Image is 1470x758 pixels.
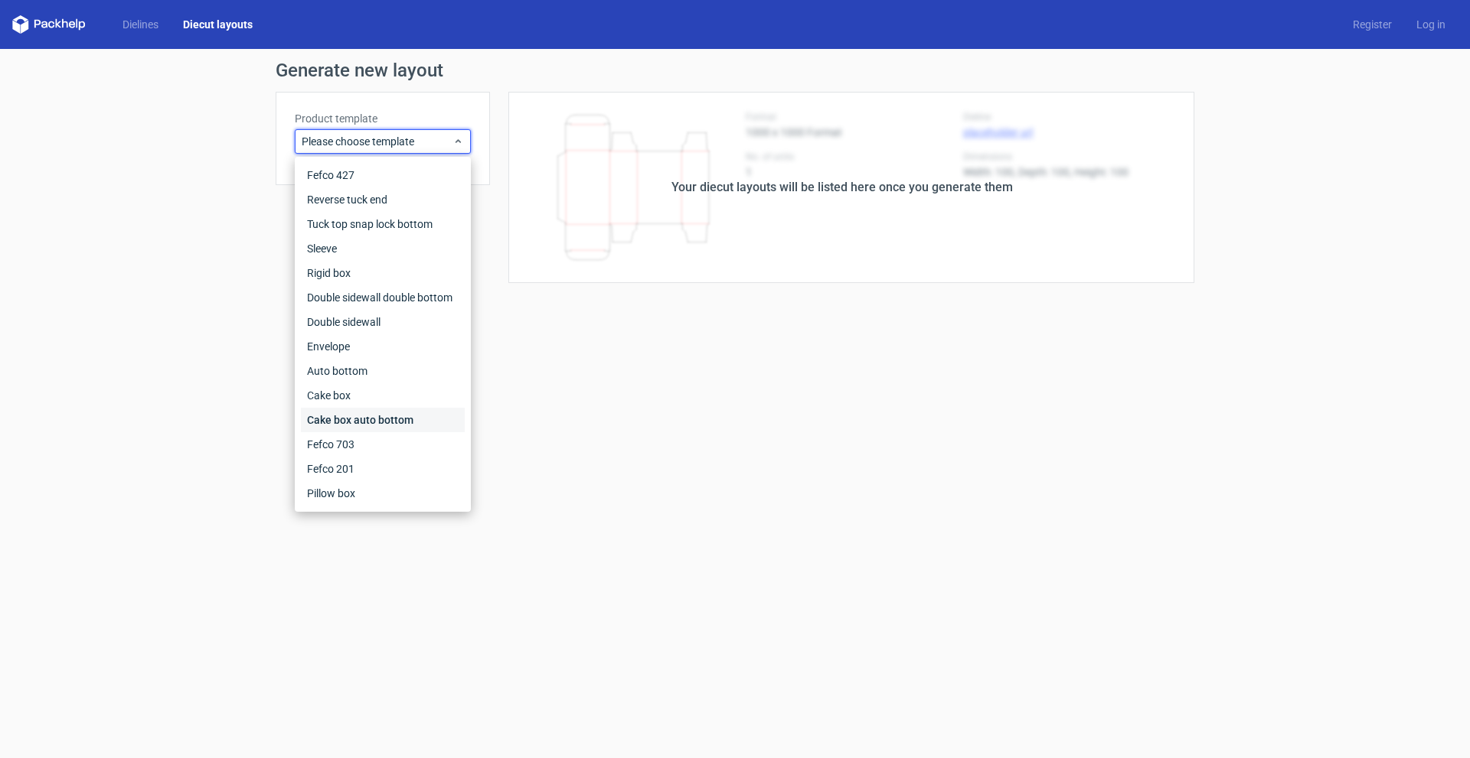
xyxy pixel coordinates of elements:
div: Double sidewall double bottom [301,285,465,310]
div: Sleeve [301,236,465,261]
div: Tuck top snap lock bottom [301,212,465,236]
div: Fefco 427 [301,163,465,187]
div: Rigid box [301,261,465,285]
label: Product template [295,111,471,126]
span: Please choose template [302,134,452,149]
div: Cake box [301,383,465,408]
a: Log in [1404,17,1458,32]
div: Envelope [301,334,465,359]
div: Fefco 201 [301,457,465,481]
div: Pillow box [301,481,465,506]
a: Dielines [110,17,171,32]
div: Double sidewall [301,310,465,334]
div: Auto bottom [301,359,465,383]
a: Register [1341,17,1404,32]
a: Diecut layouts [171,17,265,32]
h1: Generate new layout [276,61,1194,80]
div: Your diecut layouts will be listed here once you generate them [671,178,1013,197]
div: Cake box auto bottom [301,408,465,432]
div: Fefco 703 [301,432,465,457]
div: Reverse tuck end [301,187,465,212]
